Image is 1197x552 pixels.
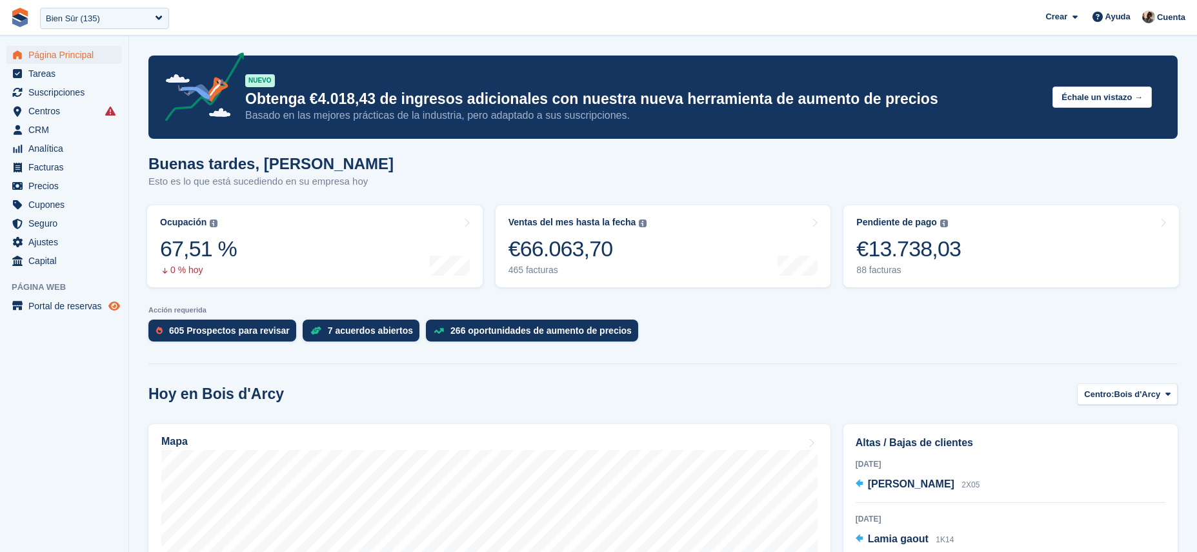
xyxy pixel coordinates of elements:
span: 2X05 [961,480,980,489]
span: Centros [28,102,106,120]
span: Cuenta [1157,11,1185,24]
button: Centro: Bois d'Arcy [1077,383,1178,405]
div: Ocupación [160,217,206,228]
button: Échale un vistazo → [1052,87,1152,108]
a: Vista previa de la tienda [106,298,122,314]
a: 266 oportunidades de aumento de precios [426,320,645,348]
a: menu [6,46,122,64]
img: icon-info-grey-7440780725fd019a000dd9b08b2336e03edf1995a4989e88bcd33f0948082b44.svg [639,220,647,227]
img: price-adjustments-announcement-icon-8257ccfd72463d97f412b2fc003d46551f7dbcb40ab6d574587a9cd5c0d94... [154,52,245,126]
div: Ventas del mes hasta la fecha [508,217,636,228]
img: price_increase_opportunities-93ffe204e8149a01c8c9dc8f82e8f89637d9d84a8eef4429ea346261dce0b2c0.svg [434,328,444,334]
img: prospect-51fa495bee0391a8d652442698ab0144808aea92771e9ea1ae160a38d050c398.svg [156,327,163,334]
div: €13.738,03 [856,236,961,262]
p: Esto es lo que está sucediendo en su empresa hoy [148,174,394,189]
h2: Hoy en Bois d'Arcy [148,385,284,403]
p: Acción requerida [148,306,1178,314]
a: menu [6,196,122,214]
div: 266 oportunidades de aumento de precios [450,325,632,336]
img: icon-info-grey-7440780725fd019a000dd9b08b2336e03edf1995a4989e88bcd33f0948082b44.svg [940,220,948,227]
h2: Altas / Bajas de clientes [856,435,1165,451]
span: Crear [1045,10,1067,23]
div: Pendiente de pago [856,217,936,228]
div: 605 Prospectos para revisar [169,325,290,336]
a: Ventas del mes hasta la fecha €66.063,70 465 facturas [496,205,831,287]
span: Cupones [28,196,106,214]
span: Precios [28,177,106,195]
h2: Mapa [161,436,188,447]
span: Portal de reservas [28,297,106,315]
a: Ocupación 67,51 % 0 % hoy [147,205,483,287]
h1: Buenas tardes, [PERSON_NAME] [148,155,394,172]
div: 88 facturas [856,265,961,276]
a: menu [6,65,122,83]
span: Ayuda [1105,10,1131,23]
a: menu [6,83,122,101]
a: menu [6,177,122,195]
a: menu [6,158,122,176]
p: Basado en las mejores prácticas de la industria, pero adaptado a sus suscripciones. [245,108,1042,123]
a: menu [6,102,122,120]
div: 7 acuerdos abiertos [328,325,413,336]
span: Ajustes [28,233,106,251]
span: Suscripciones [28,83,106,101]
div: [DATE] [856,513,1165,525]
span: CRM [28,121,106,139]
div: 0 % hoy [160,265,237,276]
a: 605 Prospectos para revisar [148,320,303,348]
a: 7 acuerdos abiertos [303,320,426,348]
a: Lamia gaout 1K14 [856,531,954,548]
a: menu [6,214,122,232]
div: 67,51 % [160,236,237,262]
a: menu [6,121,122,139]
a: menu [6,139,122,158]
span: [PERSON_NAME] [868,478,954,489]
span: Bois d'Arcy [1114,388,1161,401]
a: menú [6,297,122,315]
a: menu [6,233,122,251]
span: Centro: [1084,388,1114,401]
a: Pendiente de pago €13.738,03 88 facturas [843,205,1179,287]
img: stora-icon-8386f47178a22dfd0bd8f6a31ec36ba5ce8667c1dd55bd0f319d3a0aa187defe.svg [10,8,30,27]
img: deal-1b604bf984904fb50ccaf53a9ad4b4a5d6e5aea283cecdc64d6e3604feb123c2.svg [310,326,321,335]
span: 1K14 [936,535,954,544]
span: Capital [28,252,106,270]
a: [PERSON_NAME] 2X05 [856,476,980,493]
div: NUEVO [245,74,275,87]
span: Seguro [28,214,106,232]
span: Página Principal [28,46,106,64]
div: €66.063,70 [508,236,647,262]
img: icon-info-grey-7440780725fd019a000dd9b08b2336e03edf1995a4989e88bcd33f0948082b44.svg [210,220,217,227]
span: Página web [12,281,128,294]
div: 465 facturas [508,265,647,276]
a: menu [6,252,122,270]
img: Patrick Blanc [1142,10,1155,23]
span: Analítica [28,139,106,158]
i: Se han producido fallos de sincronización de entrada inteligente [105,106,116,116]
p: Obtenga €4.018,43 de ingresos adicionales con nuestra nueva herramienta de aumento de precios [245,90,1042,108]
span: Facturas [28,158,106,176]
div: Bien Sûr (135) [46,12,100,25]
div: [DATE] [856,458,1165,470]
span: Tareas [28,65,106,83]
span: Lamia gaout [868,533,929,544]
